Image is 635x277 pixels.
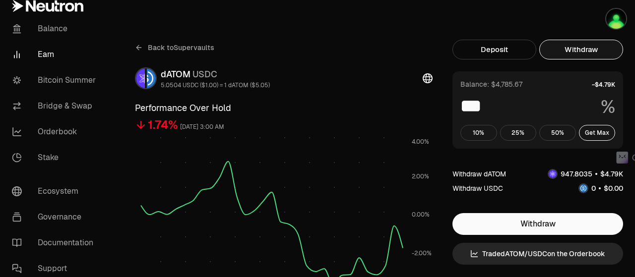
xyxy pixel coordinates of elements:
span: % [601,97,615,117]
button: 25% [500,125,537,141]
img: Kycka wallet [606,9,626,29]
a: Orderbook [4,119,107,145]
h3: Performance Over Hold [135,101,433,115]
a: Ecosystem [4,178,107,204]
tspan: 2.00% [412,172,429,180]
div: Balance: $4,785.67 [460,79,522,89]
button: 10% [460,125,497,141]
div: 5.0504 USDC ($1.00) = 1 dATOM ($5.05) [161,81,270,89]
a: Earn [4,42,107,67]
button: Withdraw [452,213,623,235]
div: Withdraw dATOM [452,169,506,179]
div: Withdraw USDC [452,183,503,193]
span: USDC [192,68,217,80]
button: Get Max [579,125,616,141]
img: dATOM Logo [136,68,145,88]
img: USDC Logo [147,68,156,88]
button: Deposit [452,40,536,59]
a: Back toSupervaults [135,40,214,55]
div: 1.74% [148,117,178,133]
a: Balance [4,16,107,42]
a: Documentation [4,230,107,256]
img: dATOM Logo [549,170,557,178]
a: Governance [4,204,107,230]
div: dATOM [161,67,270,81]
a: Stake [4,145,107,170]
span: Back to Supervaults [148,43,214,53]
a: Bitcoin Summer [4,67,107,93]
tspan: -2.00% [412,249,432,257]
a: TradedATOM/USDCon the Orderbook [452,243,623,265]
button: Withdraw [539,40,623,59]
tspan: 0.00% [412,211,430,219]
button: 50% [539,125,576,141]
a: Bridge & Swap [4,93,107,119]
tspan: 4.00% [412,138,429,146]
div: [DATE] 3:00 AM [180,121,224,133]
img: USDC Logo [579,184,587,192]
